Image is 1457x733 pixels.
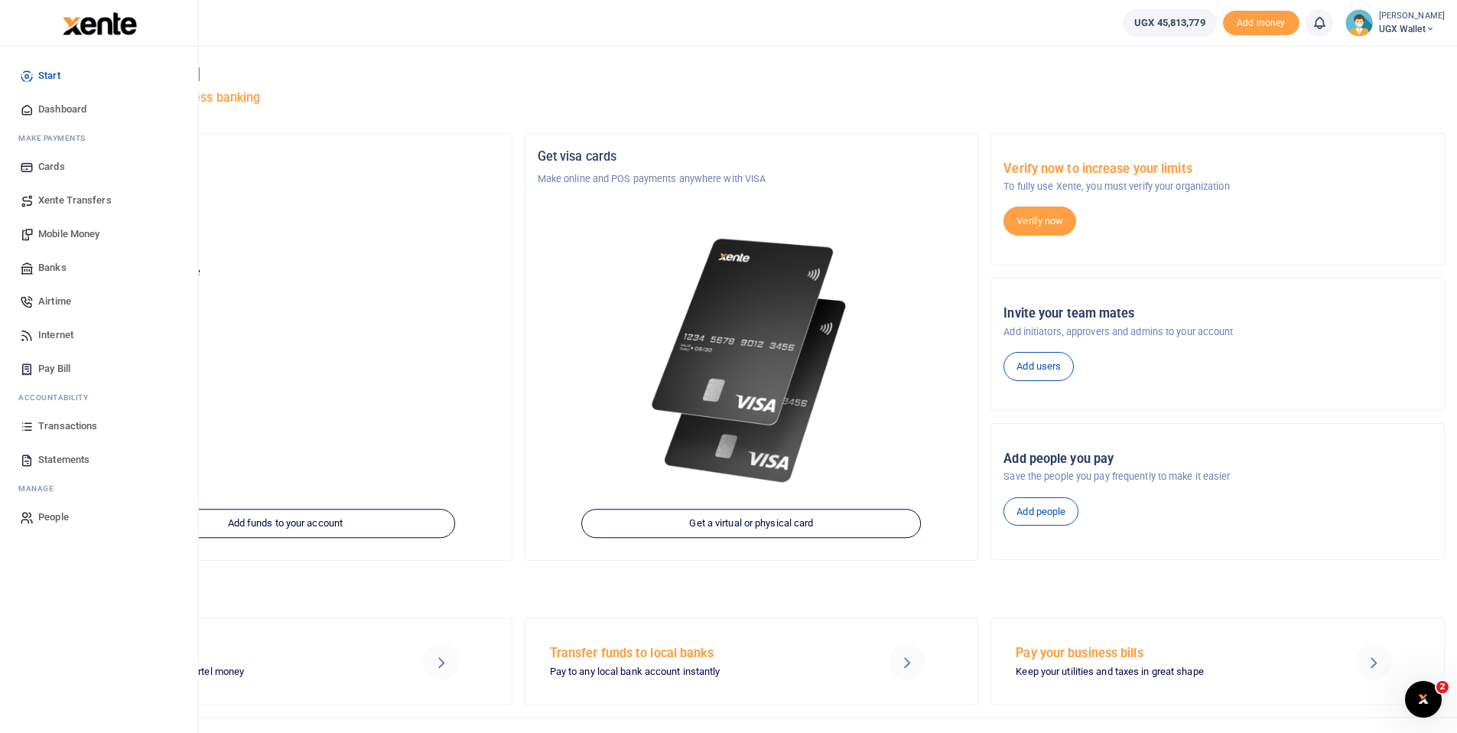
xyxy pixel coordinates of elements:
[1003,207,1076,236] a: Verify now
[1003,451,1432,467] h5: Add people you pay
[38,102,86,117] span: Dashboard
[12,477,186,500] li: M
[1003,306,1432,321] h5: Invite your team mates
[71,149,499,165] h5: Organization
[1003,161,1432,177] h5: Verify now to increase your limits
[71,208,499,223] h5: Account
[38,419,97,434] span: Transactions
[525,617,979,705] a: Transfer funds to local banks Pay to any local bank account instantly
[1223,11,1299,36] li: Toup your wallet
[538,171,966,187] p: Make online and POS payments anywhere with VISA
[63,12,137,35] img: logo-large
[58,66,1445,83] h4: Hello [PERSON_NAME]
[30,392,88,403] span: countability
[61,17,137,28] a: logo-small logo-large logo-large
[1016,664,1316,680] p: Keep your utilities and taxes in great shape
[538,149,966,165] h5: Get visa cards
[26,132,86,144] span: ake Payments
[1003,179,1432,194] p: To fully use Xente, you must verify your organization
[1379,10,1445,23] small: [PERSON_NAME]
[1436,681,1449,693] span: 2
[38,510,69,525] span: People
[71,284,499,299] h5: UGX 45,813,779
[1223,16,1299,28] a: Add money
[12,409,186,443] a: Transactions
[38,361,70,376] span: Pay Bill
[12,285,186,318] a: Airtime
[38,452,89,467] span: Statements
[58,90,1445,106] h5: Welcome to better business banking
[1003,469,1432,484] p: Save the people you pay frequently to make it easier
[12,126,186,150] li: M
[38,327,73,343] span: Internet
[1405,681,1442,718] iframe: Intercom live chat
[71,171,499,187] p: Rescue Connect Limited
[12,217,186,251] a: Mobile Money
[1016,646,1316,661] h5: Pay your business bills
[71,231,499,246] p: UGX Wallet
[38,226,99,242] span: Mobile Money
[12,352,186,386] a: Pay Bill
[58,581,1445,598] h4: Make a transaction
[12,443,186,477] a: Statements
[645,223,859,499] img: xente-_physical_cards.png
[990,617,1445,705] a: Pay your business bills Keep your utilities and taxes in great shape
[38,68,60,83] span: Start
[26,483,54,494] span: anage
[1003,352,1074,381] a: Add users
[1003,497,1078,526] a: Add people
[58,617,512,705] a: Send Mobile Money MTN mobile money and Airtel money
[1345,9,1445,37] a: profile-user [PERSON_NAME] UGX Wallet
[582,510,922,539] a: Get a virtual or physical card
[71,265,499,280] p: Your current account balance
[115,510,455,539] a: Add funds to your account
[12,251,186,285] a: Banks
[12,386,186,409] li: Ac
[12,184,186,217] a: Xente Transfers
[1345,9,1373,37] img: profile-user
[550,664,850,680] p: Pay to any local bank account instantly
[12,93,186,126] a: Dashboard
[1117,9,1222,37] li: Wallet ballance
[12,500,186,534] a: People
[83,646,383,661] h5: Send Mobile Money
[1123,9,1216,37] a: UGX 45,813,779
[550,646,850,661] h5: Transfer funds to local banks
[1003,324,1432,340] p: Add initiators, approvers and admins to your account
[38,159,65,174] span: Cards
[1223,11,1299,36] span: Add money
[38,260,67,275] span: Banks
[1134,15,1205,31] span: UGX 45,813,779
[38,294,71,309] span: Airtime
[12,150,186,184] a: Cards
[38,193,112,208] span: Xente Transfers
[12,59,186,93] a: Start
[83,664,383,680] p: MTN mobile money and Airtel money
[12,318,186,352] a: Internet
[1379,22,1445,36] span: UGX Wallet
